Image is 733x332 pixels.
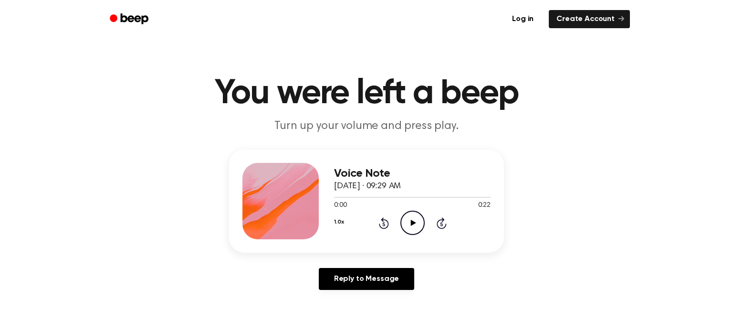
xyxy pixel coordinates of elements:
span: 0:00 [334,201,346,211]
p: Turn up your volume and press play. [183,118,550,134]
a: Log in [503,8,543,30]
a: Beep [103,10,157,29]
h3: Voice Note [334,167,491,180]
a: Create Account [549,10,630,28]
span: [DATE] · 09:29 AM [334,182,401,191]
a: Reply to Message [319,268,414,290]
h1: You were left a beep [122,76,611,111]
button: 1.0x [334,214,344,230]
span: 0:22 [478,201,491,211]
